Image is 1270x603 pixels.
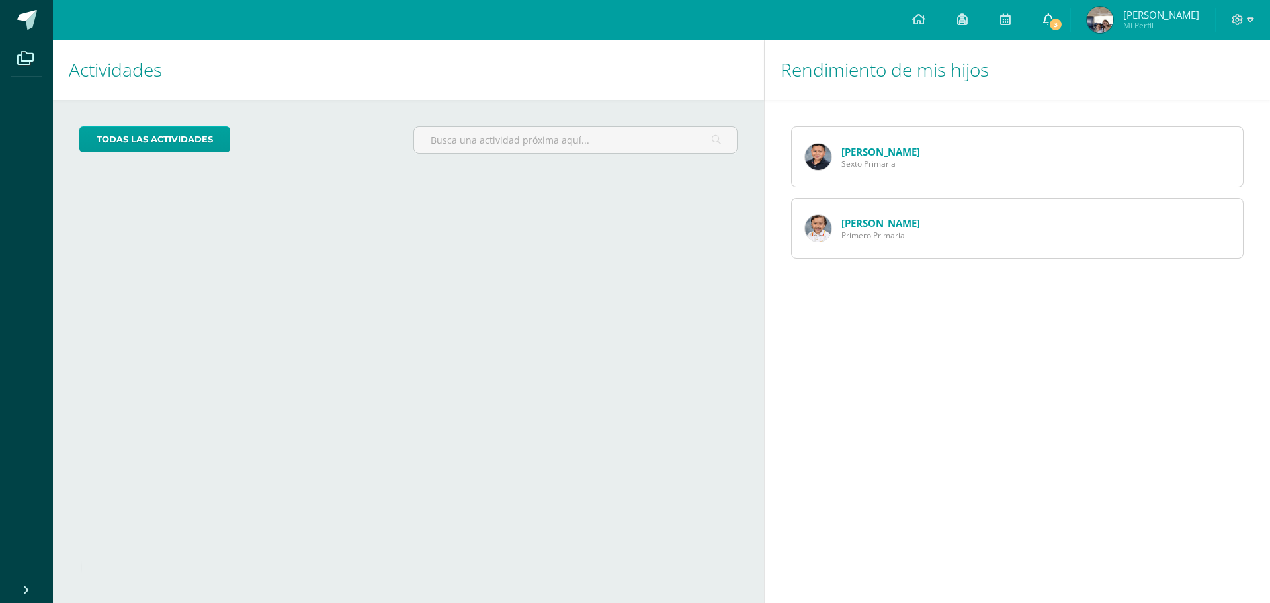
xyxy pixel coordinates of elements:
[414,127,736,153] input: Busca una actividad próxima aquí...
[841,216,920,230] a: [PERSON_NAME]
[805,144,831,170] img: 76698dfac1629f923501a1d34817ed09.png
[841,230,920,241] span: Primero Primaria
[1123,20,1199,31] span: Mi Perfil
[1048,17,1063,32] span: 3
[1087,7,1113,33] img: cd618e12c7a6a0b756be2d4742361923.png
[805,215,831,242] img: 04d07c174b949fc8e03bd90fc4de0af5.png
[841,158,920,169] span: Sexto Primaria
[781,40,1254,100] h1: Rendimiento de mis hijos
[1123,8,1199,21] span: [PERSON_NAME]
[79,126,230,152] a: todas las Actividades
[841,145,920,158] a: [PERSON_NAME]
[69,40,748,100] h1: Actividades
